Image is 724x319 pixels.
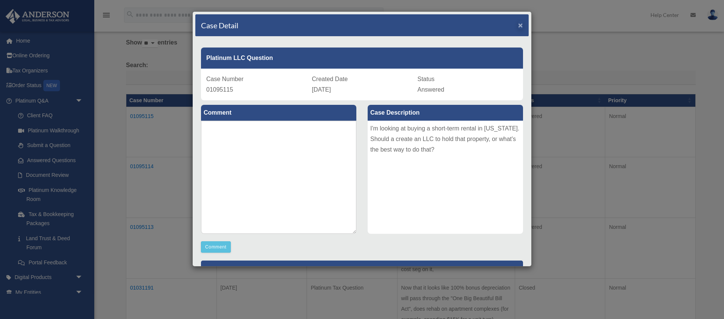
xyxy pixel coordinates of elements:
button: Close [518,21,523,29]
span: 01095115 [206,86,233,93]
span: Case Number [206,76,244,82]
p: [PERSON_NAME] Advisors [201,261,523,279]
div: Platinum LLC Question [201,48,523,69]
label: Case Description [368,105,523,121]
span: × [518,21,523,29]
span: Status [417,76,434,82]
span: [DATE] [312,86,331,93]
h4: Case Detail [201,20,238,31]
div: I'm looking at buying a short-term rental in [US_STATE]. Should a create an LLC to hold that prop... [368,121,523,234]
span: Created Date [312,76,348,82]
label: Comment [201,105,356,121]
span: Answered [417,86,444,93]
button: Comment [201,241,231,253]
